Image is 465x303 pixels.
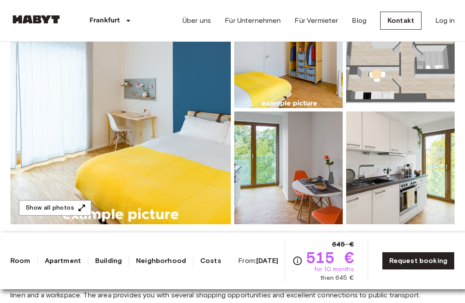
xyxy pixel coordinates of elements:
[320,274,354,282] span: then 645 €
[225,15,281,26] a: Für Unternehmen
[200,256,221,266] a: Costs
[435,15,455,26] a: Log in
[10,256,31,266] a: Room
[19,200,91,216] button: Show all photos
[382,252,455,270] a: Request booking
[45,256,81,266] a: Apartment
[306,250,354,265] span: 515 €
[332,239,354,250] span: 645 €
[136,256,186,266] a: Neighborhood
[292,256,303,266] svg: Check cost overview for full price breakdown. Please note that discounts apply to new joiners onl...
[352,15,366,26] a: Blog
[256,257,278,265] b: [DATE]
[183,15,211,26] a: Über uns
[10,15,62,24] img: Habyt
[380,12,422,30] a: Kontakt
[346,111,455,224] img: Picture of unit DE-04-031-01Q
[294,15,338,26] a: Für Vermieter
[95,256,122,266] a: Building
[238,256,278,266] span: From:
[90,15,120,26] p: Frankfurt
[314,265,354,274] span: for 10 months
[234,111,343,224] img: Picture of unit DE-04-031-01Q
